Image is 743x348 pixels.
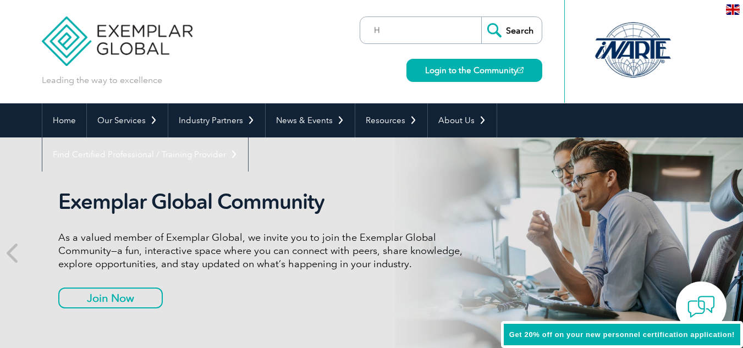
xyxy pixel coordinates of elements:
span: Get 20% off on your new personnel certification application! [509,330,735,339]
input: Search [481,17,542,43]
img: contact-chat.png [687,293,715,321]
h2: Exemplar Global Community [58,189,471,214]
a: Find Certified Professional / Training Provider [42,137,248,172]
a: Join Now [58,288,163,308]
a: Industry Partners [168,103,265,137]
a: Home [42,103,86,137]
a: News & Events [266,103,355,137]
a: Our Services [87,103,168,137]
img: open_square.png [518,67,524,73]
a: Resources [355,103,427,137]
p: Leading the way to excellence [42,74,162,86]
p: As a valued member of Exemplar Global, we invite you to join the Exemplar Global Community—a fun,... [58,231,471,270]
img: en [726,4,740,15]
a: Login to the Community [406,59,542,82]
a: About Us [428,103,497,137]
